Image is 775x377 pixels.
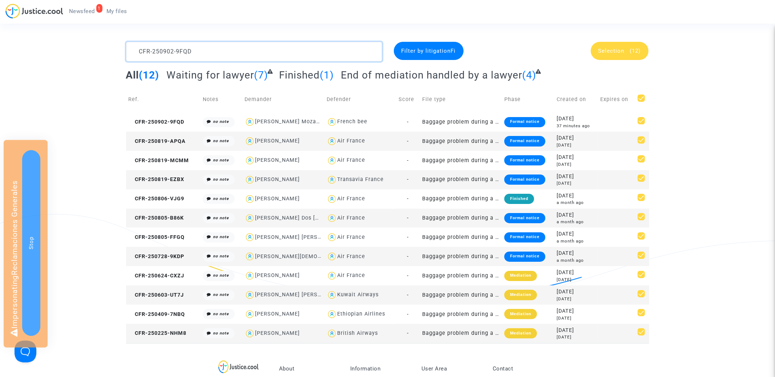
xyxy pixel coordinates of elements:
p: User Area [421,365,482,372]
span: (12) [139,69,160,81]
div: [PERSON_NAME] [255,311,300,317]
div: [DATE] [557,315,595,321]
span: Stop [28,237,35,249]
img: icon-user.svg [327,290,337,300]
i: no note [213,216,229,220]
span: Finished [279,69,320,81]
span: - [407,253,409,260]
td: Baggage problem during a flight [420,266,502,285]
div: [DATE] [557,326,595,334]
td: Defender [324,87,396,112]
td: Baggage problem during a flight [420,324,502,343]
div: Air France [337,138,365,144]
i: no note [213,139,229,143]
span: Newsfeed [69,8,95,15]
img: icon-user.svg [327,213,337,224]
div: [PERSON_NAME] [255,330,300,336]
div: a month ago [557,200,595,206]
span: - [407,292,409,298]
img: icon-user.svg [327,270,337,281]
span: Filter by litigation Fi [401,48,456,54]
span: CFR-250805-B86K [129,215,184,221]
div: Mediation [504,309,537,319]
img: icon-user.svg [245,290,255,300]
div: Formal notice [504,175,545,185]
div: Kuwait Airways [337,292,379,298]
iframe: Help Scout Beacon - Open [15,341,36,362]
span: (7) [254,69,268,81]
div: Formal notice [504,213,545,223]
img: icon-user.svg [245,117,255,127]
p: Contact [493,365,553,372]
img: icon-user.svg [327,194,337,204]
i: no note [213,273,229,278]
span: Selection [598,48,625,54]
div: [DATE] [557,211,595,219]
td: Baggage problem during a flight [420,247,502,266]
div: [PERSON_NAME] [255,196,300,202]
span: CFR-250225-NHM8 [129,330,187,336]
img: icon-user.svg [245,309,255,320]
td: Phase [502,87,554,112]
span: - [407,215,409,221]
div: Air France [337,234,365,240]
td: Baggage problem during a flight [420,132,502,151]
div: Mediation [504,328,537,338]
div: [PERSON_NAME] [255,272,300,278]
td: Baggage problem during a flight [420,209,502,228]
td: Baggage problem during a flight [420,285,502,305]
div: Transavia France [337,176,384,183]
div: Formal notice [504,155,545,165]
div: French bee [337,119,367,125]
i: no note [213,158,229,163]
div: Formal notice [504,232,545,242]
span: CFR-250409-7NBQ [129,311,185,317]
img: icon-user.svg [245,251,255,262]
span: - [407,273,409,279]
img: jc-logo.svg [5,4,63,19]
span: (1) [320,69,334,81]
span: Waiting for lawyer [166,69,254,81]
div: Air France [337,157,365,163]
div: [DATE] [557,249,595,257]
i: no note [213,331,229,336]
div: British Airways [337,330,378,336]
div: [DATE] [557,296,595,302]
div: [DATE] [557,269,595,277]
i: no note [213,177,229,182]
img: icon-user.svg [245,270,255,281]
span: - [407,196,409,202]
div: [DATE] [557,115,595,123]
td: Expires on [598,87,635,112]
div: [DATE] [557,307,595,315]
span: End of mediation handled by a lawyer [341,69,522,81]
div: Impersonating [4,140,48,348]
span: CFR-250819-EZBX [129,176,185,183]
img: icon-user.svg [327,251,337,262]
span: CFR-250624-CXZJ [129,273,185,279]
div: [DATE] [557,334,595,340]
span: CFR-250902-9FQD [129,119,185,125]
div: Air France [337,196,365,202]
div: [PERSON_NAME] [255,176,300,183]
div: Formal notice [504,136,545,146]
div: [PERSON_NAME] [255,138,300,144]
span: - [407,176,409,183]
div: Formal notice [504,252,545,262]
p: Information [350,365,411,372]
div: Formal notice [504,117,545,127]
div: Mediation [504,290,537,300]
div: Finished [504,194,534,204]
div: [DATE] [557,142,595,148]
div: [DATE] [557,230,595,238]
div: Air France [337,253,365,260]
div: [DATE] [557,277,595,283]
div: [PERSON_NAME] [PERSON_NAME] [255,292,346,298]
div: [DATE] [557,173,595,181]
td: Score [396,87,419,112]
div: Air France [337,215,365,221]
div: [DATE] [557,288,595,296]
td: File type [420,87,502,112]
img: icon-user.svg [327,155,337,166]
span: (4) [522,69,536,81]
